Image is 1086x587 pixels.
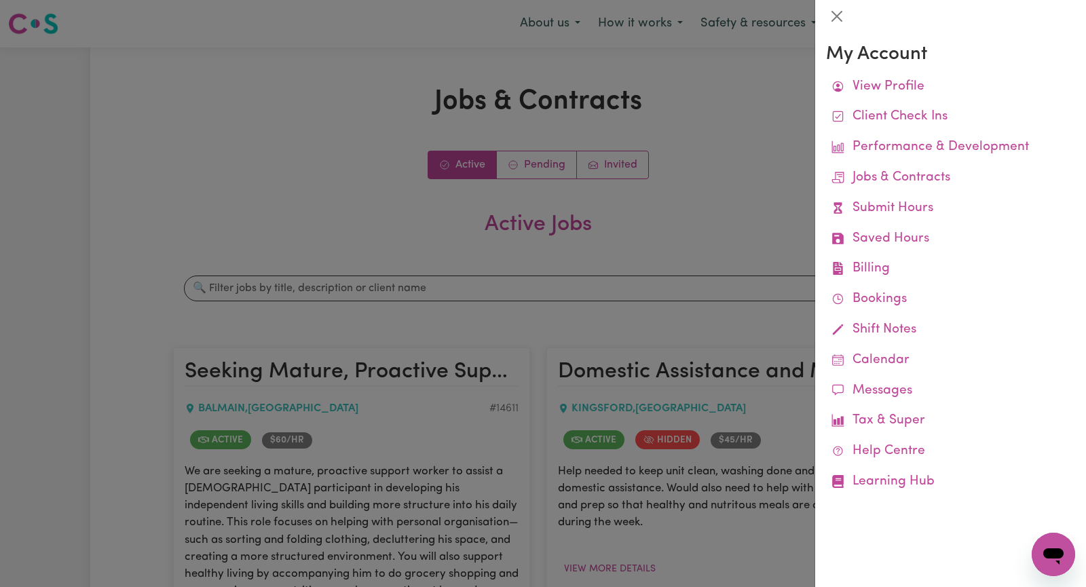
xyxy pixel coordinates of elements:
[826,5,848,27] button: Close
[826,254,1075,284] a: Billing
[826,315,1075,345] a: Shift Notes
[826,132,1075,163] a: Performance & Development
[826,406,1075,436] a: Tax & Super
[826,345,1075,376] a: Calendar
[826,163,1075,193] a: Jobs & Contracts
[826,224,1075,254] a: Saved Hours
[826,193,1075,224] a: Submit Hours
[826,376,1075,406] a: Messages
[826,72,1075,102] a: View Profile
[826,43,1075,67] h3: My Account
[826,284,1075,315] a: Bookings
[826,467,1075,497] a: Learning Hub
[826,102,1075,132] a: Client Check Ins
[826,436,1075,467] a: Help Centre
[1032,533,1075,576] iframe: Button to launch messaging window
